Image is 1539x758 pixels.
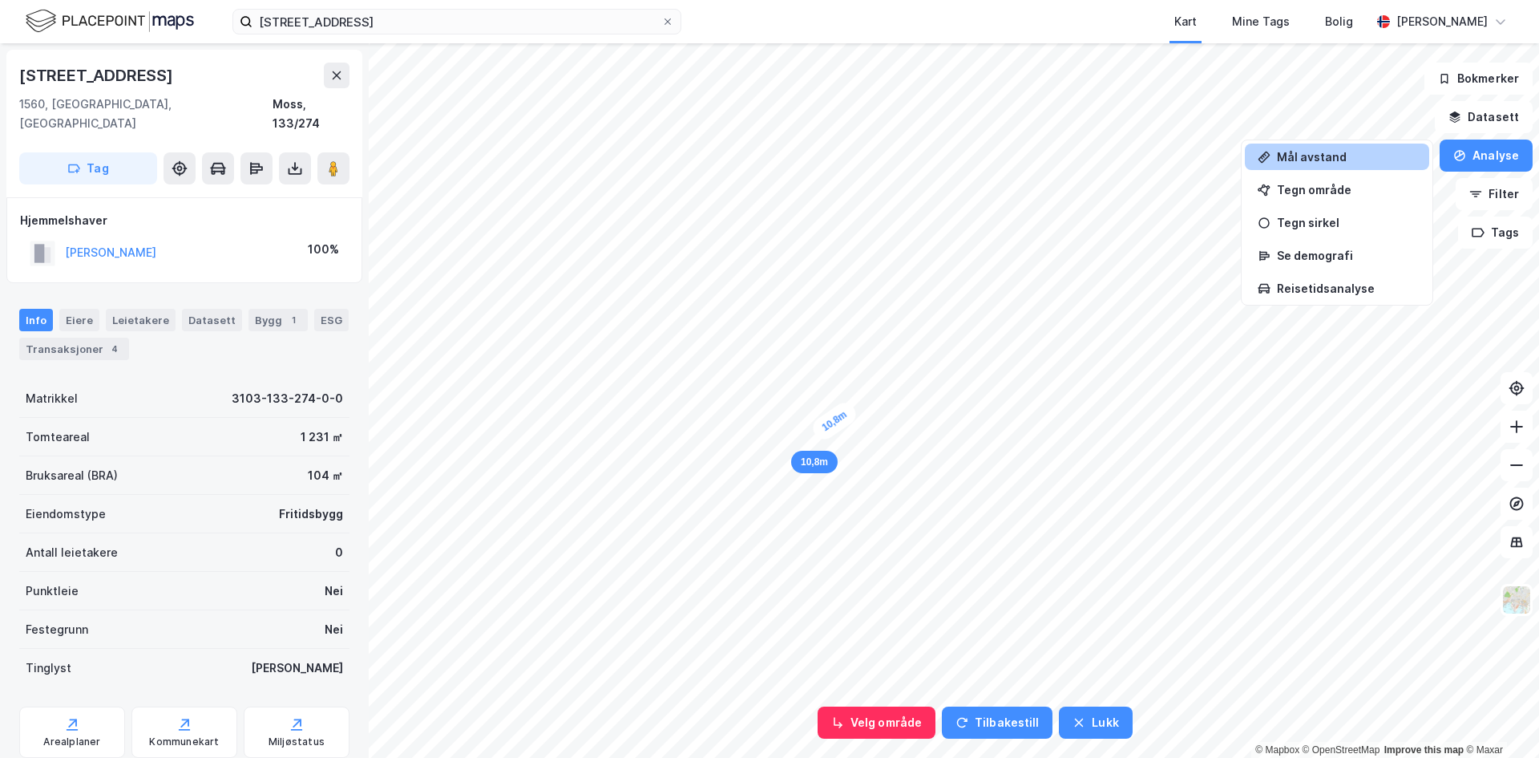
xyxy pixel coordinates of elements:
div: Kart [1174,12,1197,31]
a: Mapbox [1255,744,1299,756]
div: ESG [314,309,349,331]
input: Søk på adresse, matrikkel, gårdeiere, leietakere eller personer [252,10,661,34]
div: Mål avstand [1277,150,1416,164]
div: Nei [325,620,343,639]
div: 1560, [GEOGRAPHIC_DATA], [GEOGRAPHIC_DATA] [19,95,273,133]
img: Z [1501,585,1532,615]
div: Se demografi [1277,249,1416,262]
button: Tilbakestill [942,707,1052,739]
div: Punktleie [26,582,79,601]
iframe: Chat Widget [1459,681,1539,758]
button: Bokmerker [1424,63,1533,95]
div: Info [19,309,53,331]
div: 1 231 ㎡ [301,428,343,447]
div: Festegrunn [26,620,88,639]
div: Transaksjoner [19,338,129,360]
div: 3103-133-274-0-0 [232,389,343,408]
button: Datasett [1435,101,1533,133]
div: Kontrollprogram for chat [1459,681,1539,758]
div: Miljøstatus [269,736,325,748]
div: Tinglyst [26,659,71,678]
div: Bygg [248,309,308,331]
div: Eiere [59,309,99,331]
div: Hjemmelshaver [20,211,349,230]
div: Antall leietakere [26,543,118,562]
div: 104 ㎡ [308,466,343,485]
button: Velg område [818,707,935,739]
div: Map marker [809,399,860,444]
button: Tag [19,152,157,184]
div: Moss, 133/274 [273,95,350,133]
div: [PERSON_NAME] [1396,12,1488,31]
div: Nei [325,582,343,601]
button: Tags [1458,217,1533,249]
div: Tegn sirkel [1277,216,1416,229]
button: Lukk [1059,707,1132,739]
div: Bolig [1325,12,1353,31]
div: [PERSON_NAME] [251,659,343,678]
div: [STREET_ADDRESS] [19,63,176,88]
div: Reisetidsanalyse [1277,282,1416,295]
div: Bruksareal (BRA) [26,466,118,485]
div: Leietakere [106,309,176,331]
div: Fritidsbygg [279,505,343,524]
div: Kommunekart [149,736,219,748]
div: 4 [107,341,123,357]
div: Datasett [182,309,242,331]
div: Matrikkel [26,389,78,408]
div: Mine Tags [1232,12,1290,31]
div: Eiendomstype [26,505,106,524]
button: Analyse [1440,140,1533,172]
div: Map marker [791,451,838,473]
div: Tomteareal [26,428,90,447]
div: Tegn område [1277,183,1416,197]
a: Improve this map [1384,744,1464,756]
a: OpenStreetMap [1303,744,1380,756]
button: Filter [1456,178,1533,210]
div: 0 [335,543,343,562]
img: logo.f888ab2527a4732fd821a326f86c7f29.svg [26,7,194,35]
div: Arealplaner [43,736,100,748]
div: 100% [308,240,339,259]
div: 1 [285,312,301,328]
